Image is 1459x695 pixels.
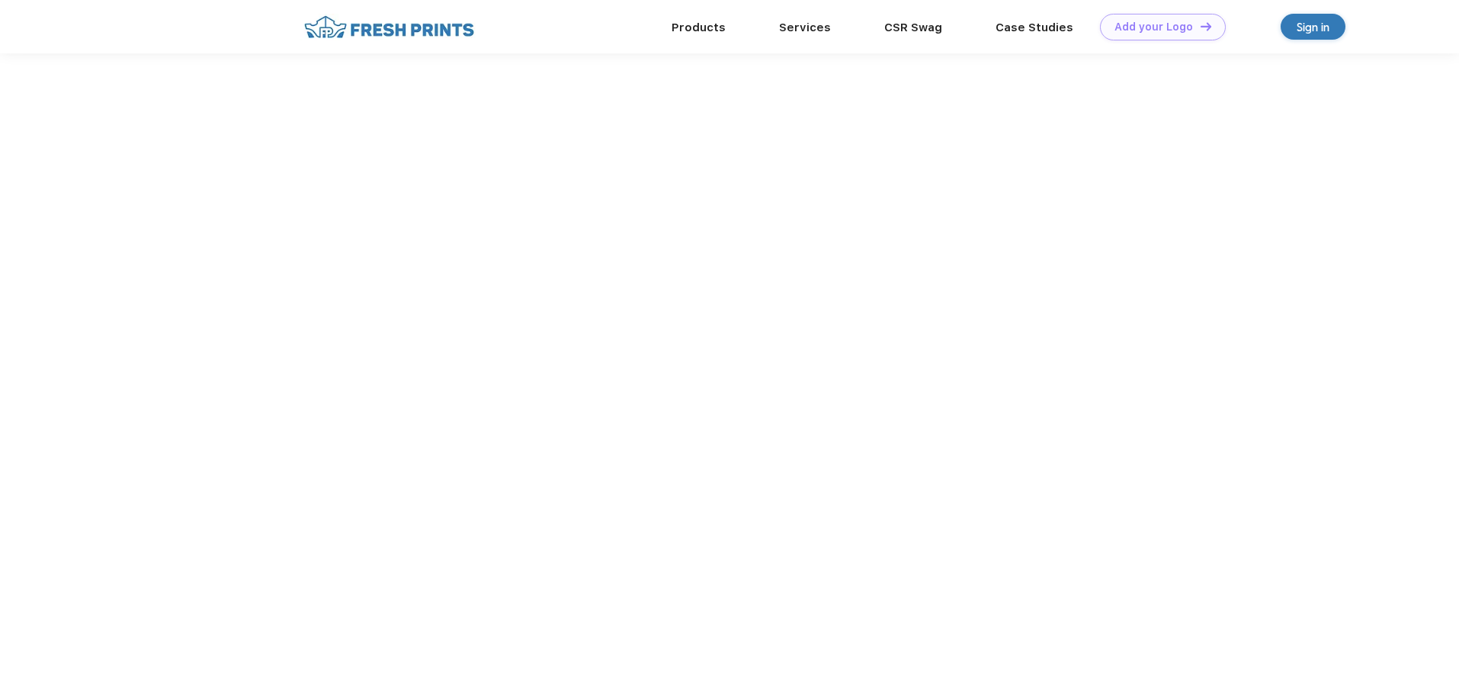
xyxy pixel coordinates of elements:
[1201,22,1211,31] img: DT
[1281,14,1345,40] a: Sign in
[1297,18,1329,36] div: Sign in
[1114,21,1193,34] div: Add your Logo
[300,14,479,40] img: fo%20logo%202.webp
[884,21,942,34] a: CSR Swag
[672,21,726,34] a: Products
[779,21,831,34] a: Services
